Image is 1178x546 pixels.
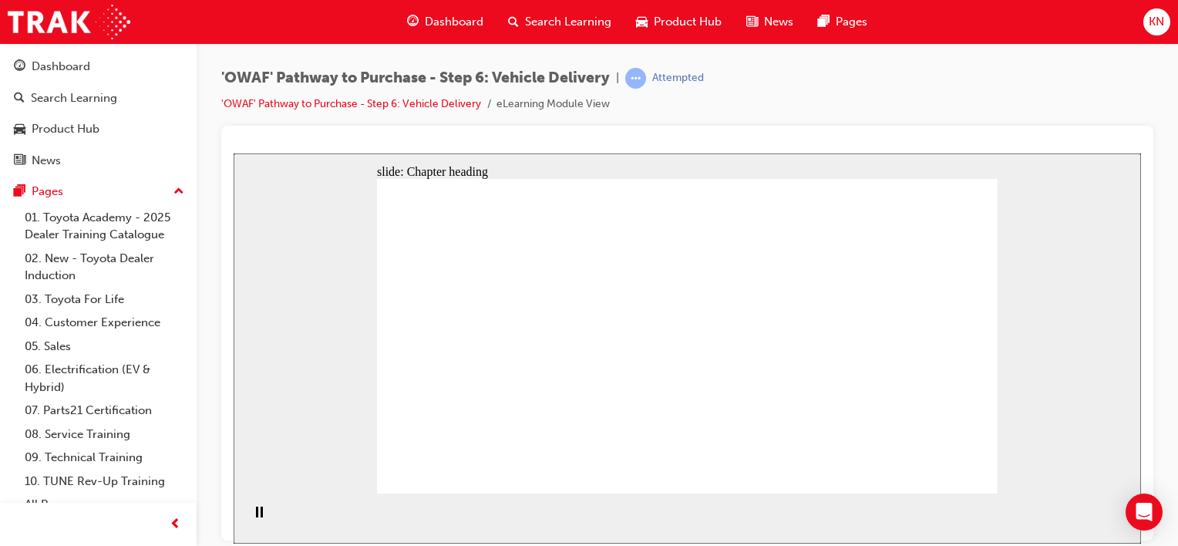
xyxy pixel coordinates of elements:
[6,52,190,81] a: Dashboard
[31,89,117,107] div: Search Learning
[19,446,190,470] a: 09. Technical Training
[1126,494,1163,531] div: Open Intercom Messenger
[496,6,624,38] a: search-iconSearch Learning
[6,147,190,175] a: News
[19,399,190,423] a: 07. Parts21 Certification
[19,470,190,494] a: 10. TUNE Rev-Up Training
[652,71,704,86] div: Attempted
[32,152,61,170] div: News
[6,115,190,143] a: Product Hub
[836,13,867,31] span: Pages
[221,97,481,110] a: 'OWAF' Pathway to Purchase - Step 6: Vehicle Delivery
[407,12,419,32] span: guage-icon
[19,335,190,359] a: 05. Sales
[221,69,610,87] span: 'OWAF' Pathway to Purchase - Step 6: Vehicle Delivery
[1143,8,1170,35] button: KN
[6,84,190,113] a: Search Learning
[19,206,190,247] a: 01. Toyota Academy - 2025 Dealer Training Catalogue
[19,247,190,288] a: 02. New - Toyota Dealer Induction
[19,423,190,447] a: 08. Service Training
[19,493,190,517] a: All Pages
[14,185,25,199] span: pages-icon
[173,182,184,202] span: up-icon
[616,69,619,87] span: |
[734,6,806,38] a: news-iconNews
[14,154,25,168] span: news-icon
[654,13,722,31] span: Product Hub
[14,123,25,136] span: car-icon
[19,358,190,399] a: 06. Electrification (EV & Hybrid)
[818,12,830,32] span: pages-icon
[6,177,190,206] button: Pages
[170,515,181,534] span: prev-icon
[6,49,190,177] button: DashboardSearch LearningProduct HubNews
[19,311,190,335] a: 04. Customer Experience
[806,6,880,38] a: pages-iconPages
[32,183,63,201] div: Pages
[425,13,483,31] span: Dashboard
[625,68,646,89] span: learningRecordVerb_ATTEMPT-icon
[508,12,519,32] span: search-icon
[32,120,99,138] div: Product Hub
[636,12,648,32] span: car-icon
[395,6,496,38] a: guage-iconDashboard
[8,340,34,390] div: playback controls
[624,6,734,38] a: car-iconProduct Hub
[525,13,611,31] span: Search Learning
[8,352,34,379] button: Pause (Ctrl+Alt+P)
[1149,13,1164,31] span: KN
[14,92,25,106] span: search-icon
[14,60,25,74] span: guage-icon
[32,58,90,76] div: Dashboard
[496,96,610,113] li: eLearning Module View
[764,13,793,31] span: News
[19,288,190,312] a: 03. Toyota For Life
[8,5,130,39] img: Trak
[746,12,758,32] span: news-icon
